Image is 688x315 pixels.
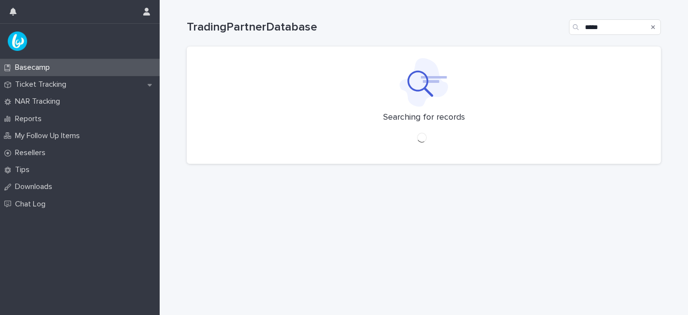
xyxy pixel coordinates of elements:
p: Ticket Tracking [11,80,74,89]
input: Search [569,19,661,35]
p: Chat Log [11,200,53,209]
h1: TradingPartnerDatabase [187,20,565,34]
p: Downloads [11,182,60,191]
p: Resellers [11,148,53,157]
p: NAR Tracking [11,97,68,106]
p: Reports [11,114,49,124]
img: UPKZpZA3RCu7zcH4nw8l [8,31,27,51]
p: Basecamp [11,63,58,72]
p: My Follow Up Items [11,131,88,141]
p: Searching for records [383,112,465,123]
p: Tips [11,165,37,174]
